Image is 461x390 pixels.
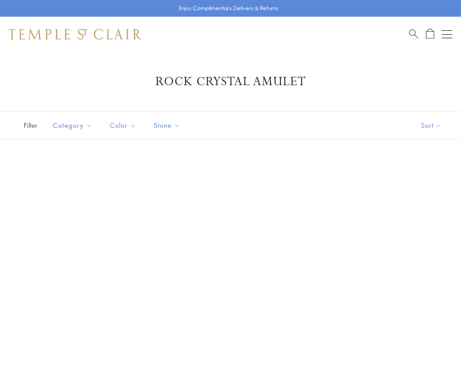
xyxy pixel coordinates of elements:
[48,120,99,131] span: Category
[401,112,461,139] button: Show sort by
[149,120,187,131] span: Stone
[426,29,434,40] a: Open Shopping Bag
[442,29,452,40] button: Open navigation
[46,116,99,135] button: Category
[103,116,143,135] button: Color
[147,116,187,135] button: Stone
[22,74,439,90] h1: Rock Crystal Amulet
[9,29,141,40] img: Temple St. Clair
[105,120,143,131] span: Color
[179,4,278,13] p: Enjoy Complimentary Delivery & Returns
[409,29,418,40] a: Search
